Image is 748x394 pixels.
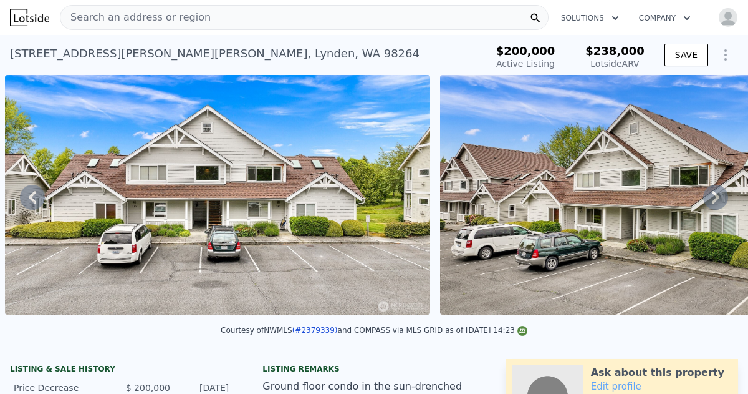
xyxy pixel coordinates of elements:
img: Lotside [10,9,49,26]
img: Sale: 149625053 Parcel: 102649299 [5,75,430,315]
a: (#2379339) [292,326,338,335]
button: Solutions [551,7,629,29]
span: $200,000 [496,44,555,57]
div: LISTING & SALE HISTORY [10,364,233,377]
button: Show Options [713,42,738,67]
div: [DATE] [180,382,229,394]
a: Edit profile [591,381,641,392]
img: avatar [718,7,738,27]
img: NWMLS Logo [517,326,527,336]
span: $ 200,000 [126,383,170,393]
button: Company [629,7,701,29]
span: $238,000 [585,44,645,57]
div: Price Decrease [14,382,112,394]
div: Ask about this property [591,365,724,380]
span: Active Listing [496,59,555,69]
div: [STREET_ADDRESS][PERSON_NAME][PERSON_NAME] , Lynden , WA 98264 [10,45,420,62]
div: Listing remarks [262,364,485,374]
span: Search an address or region [60,10,211,25]
div: Courtesy of NWMLS and COMPASS via MLS GRID as of [DATE] 14:23 [221,326,527,335]
div: Lotside ARV [585,57,645,70]
button: SAVE [664,44,708,66]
